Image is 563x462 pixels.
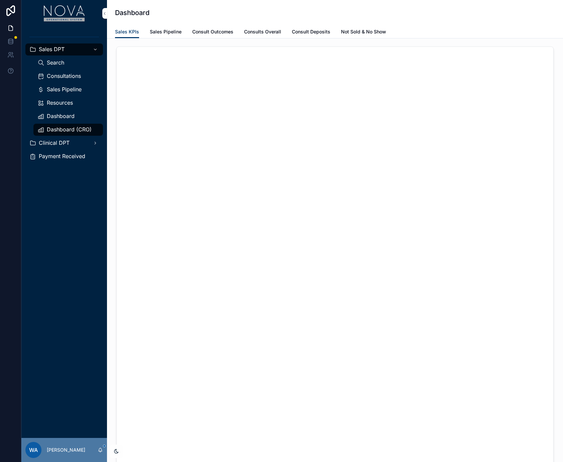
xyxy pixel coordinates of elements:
h1: Dashboard [115,8,149,17]
div: scrollable content [21,27,107,171]
span: Search [47,59,64,66]
a: Payment Received [25,150,103,162]
span: Sales DPT [39,46,65,53]
span: WA [29,446,38,454]
a: Consult Outcomes [192,26,233,39]
span: Consults Overall [244,28,281,35]
span: Sales KPIs [115,28,139,35]
a: Search [33,57,103,69]
span: Consultations [47,73,81,80]
a: Consultations [33,70,103,82]
span: Clinical DPT [39,139,70,146]
span: Not Sold & No Show [341,28,386,35]
span: Dashboard [47,113,75,120]
a: Not Sold & No Show [341,26,386,39]
span: Dashboard (CRO) [47,126,92,133]
span: Payment Received [39,153,85,160]
a: Consult Deposits [292,26,330,39]
a: Resources [33,97,103,109]
a: Sales Pipeline [150,26,182,39]
span: Sales Pipeline [150,28,182,35]
span: Resources [47,99,73,106]
span: Consult Outcomes [192,28,233,35]
img: App logo [44,5,85,21]
a: Clinical DPT [25,137,103,149]
a: Dashboard (CRO) [33,124,103,136]
a: Sales DPT [25,43,103,55]
a: Sales KPIs [115,26,139,38]
span: Sales Pipeline [47,86,82,93]
span: Consult Deposits [292,28,330,35]
a: Sales Pipeline [33,84,103,96]
a: Dashboard [33,110,103,122]
p: [PERSON_NAME] [47,447,85,453]
a: Consults Overall [244,26,281,39]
